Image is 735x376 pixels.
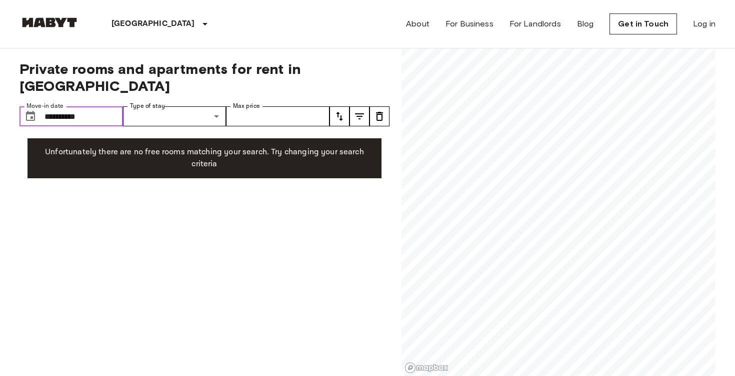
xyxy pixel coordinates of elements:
[19,60,389,94] span: Private rooms and apartments for rent in [GEOGRAPHIC_DATA]
[329,106,349,126] button: tune
[577,18,594,30] a: Blog
[509,18,561,30] a: For Landlords
[406,18,429,30] a: About
[19,17,79,27] img: Habyt
[20,106,40,126] button: Choose date, selected date is 10 Oct 2025
[349,106,369,126] button: tune
[404,362,448,374] a: Mapbox logo
[609,13,677,34] a: Get in Touch
[111,18,195,30] p: [GEOGRAPHIC_DATA]
[369,106,389,126] button: tune
[693,18,715,30] a: Log in
[233,102,260,110] label: Max price
[130,102,165,110] label: Type of stay
[26,102,63,110] label: Move-in date
[35,146,373,170] p: Unfortunately there are no free rooms matching your search. Try changing your search criteria
[445,18,493,30] a: For Business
